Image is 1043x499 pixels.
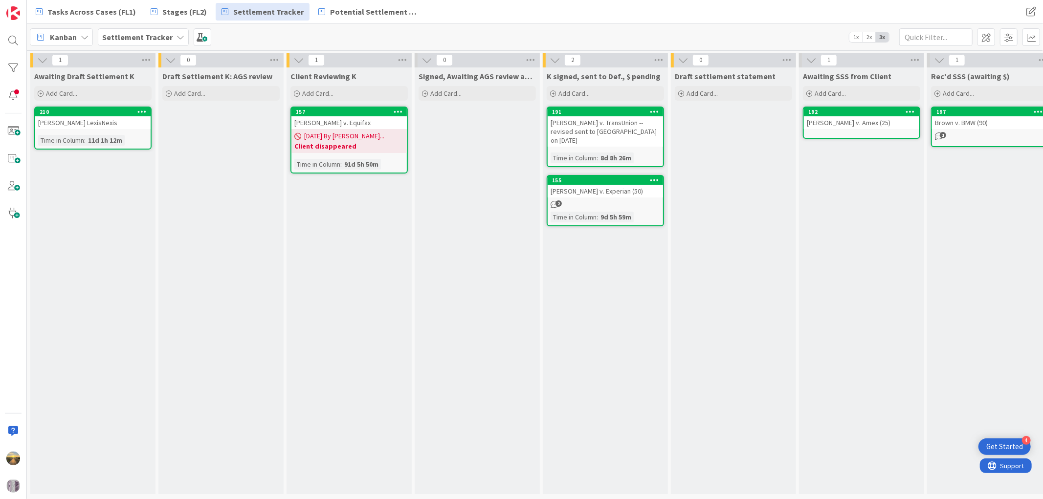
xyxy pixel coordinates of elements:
[548,176,663,185] div: 155
[102,32,173,42] b: Settlement Tracker
[6,452,20,465] img: AS
[430,89,462,98] span: Add Card...
[687,89,718,98] span: Add Card...
[986,442,1023,452] div: Get Started
[876,32,889,42] span: 3x
[598,152,634,163] div: 8d 8h 26m
[216,3,310,21] a: Settlement Tracker
[555,200,562,207] span: 2
[330,6,419,18] span: Potential Settlement (Discussions)
[294,159,340,170] div: Time in Column
[548,116,663,147] div: [PERSON_NAME] v. TransUnion -- revised sent to [GEOGRAPHIC_DATA] on [DATE]
[35,108,151,116] div: 210
[84,135,86,146] span: :
[419,71,536,81] span: Signed, Awaiting AGS review and return to Defendant
[34,107,152,150] a: 210[PERSON_NAME] LexisNexisTime in Column:11d 1h 12m
[804,108,919,129] div: 192[PERSON_NAME] v. Amex (25)
[1022,436,1031,445] div: 4
[692,54,709,66] span: 0
[803,71,891,81] span: Awaiting SSS from Client
[552,108,663,115] div: 191
[233,6,304,18] span: Settlement Tracker
[815,89,846,98] span: Add Card...
[863,32,876,42] span: 2x
[597,152,598,163] span: :
[145,3,213,21] a: Stages (FL2)
[294,141,404,151] b: Client disappeared
[675,71,776,81] span: Draft settlement statement
[598,212,634,222] div: 9d 5h 59m
[162,6,207,18] span: Stages (FL2)
[47,6,136,18] span: Tasks Across Cases (FL1)
[547,71,661,81] span: K signed, sent to Def., $ pending
[597,212,598,222] span: :
[291,108,407,116] div: 157
[34,71,134,81] span: Awaiting Draft Settlement K
[312,3,425,21] a: Potential Settlement (Discussions)
[949,54,965,66] span: 1
[302,89,333,98] span: Add Card...
[340,159,342,170] span: :
[931,71,1010,81] span: Rec'd SSS (awaiting $)
[290,107,408,174] a: 157[PERSON_NAME] v. Equifax[DATE] By [PERSON_NAME]...Client disappearedTime in Column:91d 5h 50m
[46,89,77,98] span: Add Card...
[552,177,663,184] div: 155
[940,132,946,138] span: 1
[564,54,581,66] span: 2
[21,1,44,13] span: Support
[804,108,919,116] div: 192
[899,28,973,46] input: Quick Filter...
[342,159,381,170] div: 91d 5h 50m
[808,108,919,115] div: 192
[52,54,68,66] span: 1
[304,131,384,141] span: [DATE] By [PERSON_NAME]...
[436,54,453,66] span: 0
[6,6,20,20] img: Visit kanbanzone.com
[290,71,356,81] span: Client Reviewing K
[548,185,663,197] div: [PERSON_NAME] v. Experian (50)
[296,108,407,115] div: 157
[548,108,663,147] div: 191[PERSON_NAME] v. TransUnion -- revised sent to [GEOGRAPHIC_DATA] on [DATE]
[40,108,151,115] div: 210
[548,176,663,197] div: 155[PERSON_NAME] v. Experian (50)
[821,54,837,66] span: 1
[849,32,863,42] span: 1x
[38,135,84,146] div: Time in Column
[86,135,125,146] div: 11d 1h 12m
[30,3,142,21] a: Tasks Across Cases (FL1)
[35,116,151,129] div: [PERSON_NAME] LexisNexis
[551,152,597,163] div: Time in Column
[180,54,197,66] span: 0
[943,89,974,98] span: Add Card...
[291,108,407,129] div: 157[PERSON_NAME] v. Equifax
[551,212,597,222] div: Time in Column
[308,54,325,66] span: 1
[547,175,664,226] a: 155[PERSON_NAME] v. Experian (50)Time in Column:9d 5h 59m
[978,438,1031,455] div: Open Get Started checklist, remaining modules: 4
[804,116,919,129] div: [PERSON_NAME] v. Amex (25)
[558,89,590,98] span: Add Card...
[548,108,663,116] div: 191
[803,107,920,139] a: 192[PERSON_NAME] v. Amex (25)
[35,108,151,129] div: 210[PERSON_NAME] LexisNexis
[162,71,272,81] span: Draft Settlement K: AGS review
[50,31,77,43] span: Kanban
[174,89,205,98] span: Add Card...
[291,116,407,129] div: [PERSON_NAME] v. Equifax
[6,479,20,493] img: avatar
[547,107,664,167] a: 191[PERSON_NAME] v. TransUnion -- revised sent to [GEOGRAPHIC_DATA] on [DATE]Time in Column:8d 8h...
